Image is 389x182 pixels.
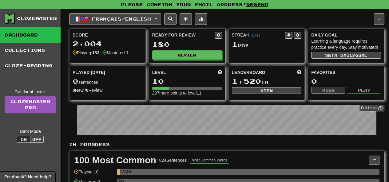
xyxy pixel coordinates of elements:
[347,87,381,94] button: Play
[180,13,192,25] button: Add sentence to collection
[311,52,381,59] button: Seta dailygoal
[232,77,302,85] div: th
[232,41,302,48] div: Day
[74,156,156,165] div: 100 Most Common
[73,69,105,76] span: Played [DATE]
[69,13,161,25] button: Français/English
[5,96,56,113] a: ClozemasterPro
[119,169,120,175] div: 1.214%
[232,40,238,48] span: 1
[251,33,260,37] a: (EAT)
[17,136,30,143] button: On
[92,16,151,21] span: Français / English
[297,69,301,76] span: This week in points, UTC
[311,77,381,85] div: 0
[73,87,142,93] div: New / Review
[152,50,222,60] button: Review
[5,89,56,95] div: Get fluent faster.
[232,32,285,38] div: Streak
[102,50,128,56] div: Mastered:
[17,15,57,21] div: Clozemaster
[311,38,381,50] div: Learning a language requires practice every day. Stay motivated!
[73,77,142,85] div: sentences
[152,90,222,96] div: 207 more points to level 11
[152,41,222,48] div: 180
[69,141,384,148] p: In Progress
[232,69,265,76] span: Leaderboard
[232,87,302,94] button: View
[190,157,229,164] button: Most Common Words
[74,169,114,179] div: Playing: 10
[164,13,177,25] button: Search sentences
[73,32,142,38] div: Score
[73,88,75,93] strong: 0
[195,13,207,25] button: More stats
[311,87,345,94] button: View
[73,50,99,56] div: Playing:
[4,174,51,180] span: Open feedback widget
[92,50,99,55] strong: 183
[152,32,215,38] div: Ready for Review
[311,69,381,76] div: Favorites
[126,50,128,55] strong: 1
[334,53,355,57] span: a daily
[232,77,261,85] span: 1,520
[218,69,222,76] span: Score more points to level up
[359,105,384,111] button: Full History
[86,88,89,93] strong: 0
[30,136,44,143] button: Off
[159,157,187,163] div: 824 Sentences
[73,40,142,48] div: 2,004
[152,69,166,76] span: Level
[246,2,268,7] a: Resend
[311,32,381,38] div: Daily Goal
[5,128,56,134] div: Dark Mode
[152,77,222,85] div: 10
[73,77,78,85] span: 0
